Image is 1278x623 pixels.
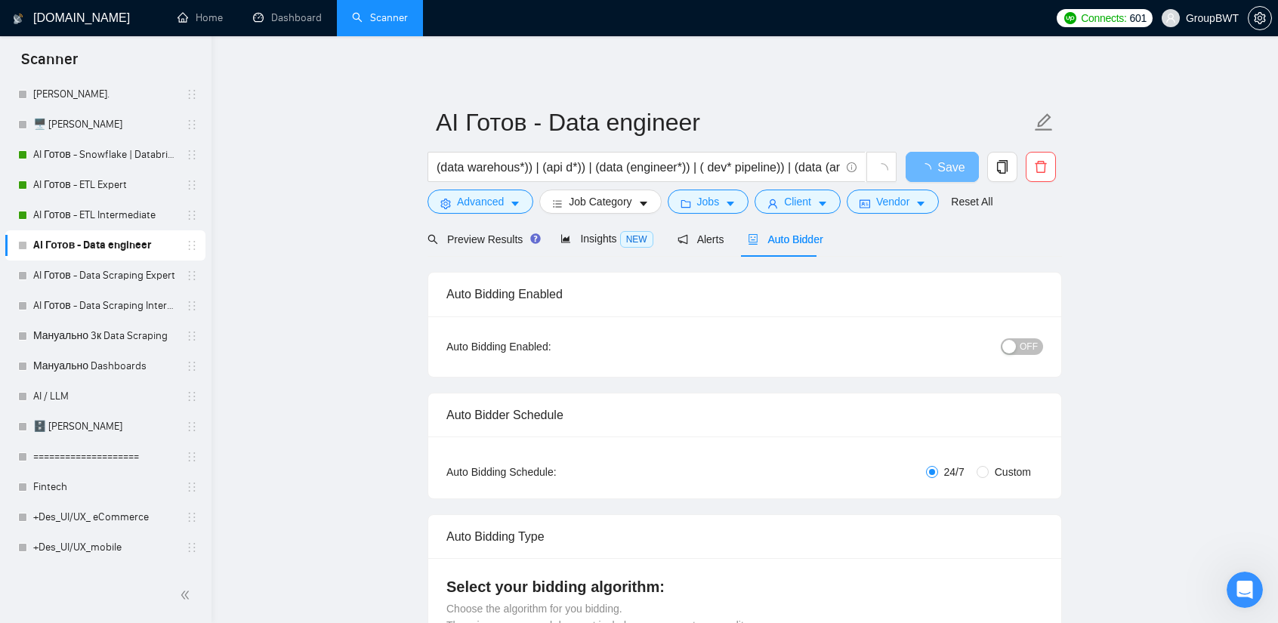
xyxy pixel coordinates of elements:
[748,234,758,245] span: robot
[638,198,649,209] span: caret-down
[180,588,195,603] span: double-left
[483,6,510,33] div: Закрыть
[446,576,1043,597] h4: Select your bidding algorithm:
[186,239,198,251] span: holder
[33,170,177,200] a: AI Готов - ETL Expert
[33,291,177,321] a: AI Готов - Data Scraping Intermediate
[428,233,536,245] span: Preview Results
[1165,13,1176,23] span: user
[446,338,645,355] div: Auto Bidding Enabled:
[352,11,408,24] a: searchScanner
[446,273,1043,316] div: Auto Bidding Enabled
[33,79,177,109] a: [PERSON_NAME].
[428,234,438,245] span: search
[186,511,198,523] span: holder
[10,6,39,35] button: go back
[253,11,322,24] a: dashboardDashboard
[33,563,177,593] a: +Des_UI/UX_education
[1034,113,1054,132] span: edit
[33,261,177,291] a: AI Готов - Data Scraping Expert
[186,119,198,131] span: holder
[186,179,198,191] span: holder
[1020,338,1038,355] span: OFF
[847,190,939,214] button: idcardVendorcaret-down
[186,300,198,312] span: holder
[288,467,310,497] span: 😃
[186,481,198,493] span: holder
[13,7,23,31] img: logo
[446,464,645,480] div: Auto Bidding Schedule:
[569,193,631,210] span: Job Category
[552,198,563,209] span: bars
[938,464,971,480] span: 24/7
[186,149,198,161] span: holder
[860,198,870,209] span: idcard
[1081,10,1126,26] span: Connects:
[33,412,177,442] a: 🗄️ [PERSON_NAME]
[529,232,542,245] div: Tooltip anchor
[33,230,177,261] a: AI Готов - Data engineer
[1248,12,1272,24] a: setting
[906,152,979,182] button: Save
[33,109,177,140] a: 🖥️ [PERSON_NAME]
[678,234,688,245] span: notification
[697,193,720,210] span: Jobs
[876,193,909,210] span: Vendor
[989,464,1037,480] span: Custom
[1026,152,1056,182] button: delete
[915,198,926,209] span: caret-down
[440,198,451,209] span: setting
[166,516,353,528] a: Открыть в справочном центре
[279,467,319,497] span: smiley reaction
[678,233,724,245] span: Alerts
[748,233,823,245] span: Auto Bidder
[875,163,888,177] span: loading
[186,330,198,342] span: holder
[454,6,483,35] button: Свернуть окно
[1026,160,1055,174] span: delete
[457,193,504,210] span: Advanced
[1130,10,1147,26] span: 601
[668,190,749,214] button: folderJobscaret-down
[186,390,198,402] span: holder
[33,381,177,412] a: AI / LLM
[681,198,691,209] span: folder
[436,103,1031,141] input: Scanner name...
[988,160,1017,174] span: copy
[951,193,992,210] a: Reset All
[33,140,177,170] a: AI Готов - Snowflake | Databricks
[240,467,279,497] span: neutral face reaction
[33,472,177,502] a: Fintech
[186,270,198,282] span: holder
[817,198,828,209] span: caret-down
[186,88,198,100] span: holder
[9,48,90,80] span: Scanner
[33,200,177,230] a: AI Готов - ETL Intermediate
[620,231,653,248] span: NEW
[987,152,1017,182] button: copy
[767,198,778,209] span: user
[33,502,177,532] a: +Des_UI/UX_ eCommerce
[428,190,533,214] button: settingAdvancedcaret-down
[186,451,198,463] span: holder
[1064,12,1076,24] img: upwork-logo.png
[937,158,965,177] span: Save
[437,158,840,177] input: Search Freelance Jobs...
[919,163,937,175] span: loading
[186,360,198,372] span: holder
[33,351,177,381] a: Мануально Dashboards
[248,467,270,497] span: 😐
[560,233,653,245] span: Insights
[33,442,177,472] a: ====================
[201,467,240,497] span: disappointed reaction
[784,193,811,210] span: Client
[560,233,571,244] span: area-chart
[1249,12,1271,24] span: setting
[755,190,841,214] button: userClientcaret-down
[186,541,198,554] span: holder
[1248,6,1272,30] button: setting
[725,198,736,209] span: caret-down
[446,393,1043,436] div: Auto Bidder Schedule
[209,467,231,497] span: 😞
[539,190,661,214] button: barsJob Categorycaret-down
